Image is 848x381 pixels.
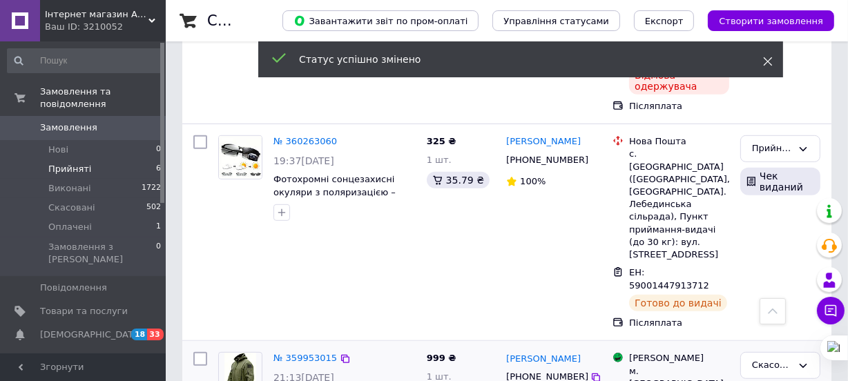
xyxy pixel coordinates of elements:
h1: Список замовлень [207,12,347,29]
span: ЕН: 59001447913712 [629,267,709,291]
button: Експорт [634,10,695,31]
span: Замовлення [40,121,97,134]
div: Статус успішно змінено [299,52,729,66]
span: Повідомлення [40,282,107,294]
span: 33 [147,329,163,340]
span: 100% [520,176,546,186]
img: Фото товару [219,136,262,179]
span: 502 [146,202,161,214]
div: Скасовано [752,358,792,373]
a: Створити замовлення [694,15,834,26]
button: Завантажити звіт по пром-оплаті [282,10,479,31]
span: 6 [156,163,161,175]
button: Управління статусами [492,10,620,31]
span: Прийняті [48,163,91,175]
a: № 359953015 [273,353,337,363]
span: 1 шт. [427,155,452,165]
div: Прийнято [752,141,792,156]
a: [PERSON_NAME] [506,353,581,366]
a: Фотохромні сонцезахисні окуляри з поляризацією – максимальний захист для ваших очей [273,174,398,223]
div: 35.79 ₴ [427,172,490,188]
button: Створити замовлення [708,10,834,31]
a: Фото товару [218,135,262,179]
span: Завантажити звіт по пром-оплаті [293,14,468,27]
span: 1 [156,221,161,233]
span: Нові [48,144,68,156]
span: Показники роботи компанії [40,352,128,377]
div: Відмова одержувача [629,67,729,95]
div: Готово до видачі [629,295,727,311]
span: Скасовані [48,202,95,214]
div: с. [GEOGRAPHIC_DATA] ([GEOGRAPHIC_DATA], [GEOGRAPHIC_DATA]. Лебединська сільрада), Пункт прийманн... [629,148,729,261]
span: Управління статусами [503,16,609,26]
span: 0 [156,144,161,156]
span: [DEMOGRAPHIC_DATA] [40,329,142,341]
span: Інтернет магазин Альфастор [45,8,148,21]
div: Післяплата [629,100,729,113]
span: Замовлення та повідомлення [40,86,166,110]
span: Виконані [48,182,91,195]
span: [PHONE_NUMBER] [506,155,588,165]
span: 1722 [142,182,161,195]
span: Замовлення з [PERSON_NAME] [48,241,156,266]
span: 0 [156,241,161,266]
input: Пошук [7,48,162,73]
span: 18 [131,329,147,340]
div: Нова Пошта [629,135,729,148]
button: Чат з покупцем [817,297,845,324]
a: № 360263060 [273,136,337,146]
div: [PERSON_NAME] [629,352,729,364]
span: Товари та послуги [40,305,128,317]
span: 325 ₴ [427,136,456,146]
span: Оплачені [48,221,92,233]
span: Експорт [645,16,684,26]
span: 19:37[DATE] [273,155,334,166]
span: Створити замовлення [719,16,823,26]
span: 999 ₴ [427,353,456,363]
a: [PERSON_NAME] [506,135,581,148]
div: Післяплата [629,317,729,329]
div: Ваш ID: 3210052 [45,21,166,33]
div: Чек виданий [740,168,820,195]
